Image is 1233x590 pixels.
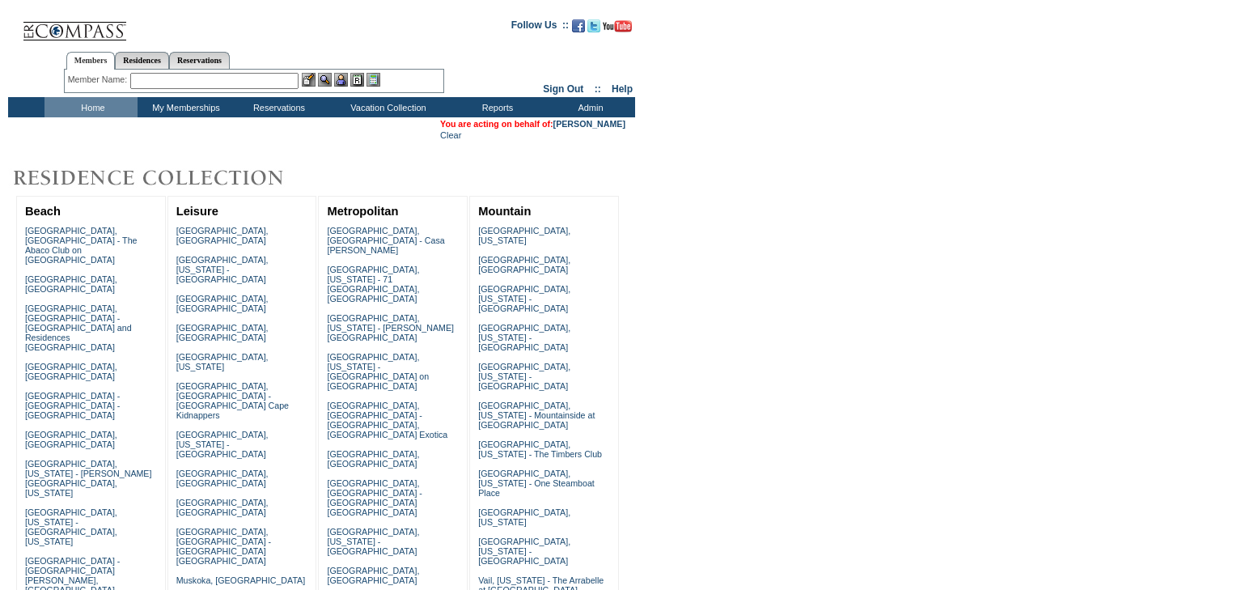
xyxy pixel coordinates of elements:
a: [GEOGRAPHIC_DATA], [US_STATE] - [GEOGRAPHIC_DATA] [478,362,570,391]
a: [GEOGRAPHIC_DATA], [GEOGRAPHIC_DATA] - The Abaco Club on [GEOGRAPHIC_DATA] [25,226,138,265]
a: [GEOGRAPHIC_DATA], [GEOGRAPHIC_DATA] [478,255,570,274]
a: [GEOGRAPHIC_DATA], [US_STATE] - [GEOGRAPHIC_DATA] on [GEOGRAPHIC_DATA] [327,352,429,391]
a: Mountain [478,205,531,218]
a: [GEOGRAPHIC_DATA], [US_STATE] - [GEOGRAPHIC_DATA] [478,323,570,352]
a: [GEOGRAPHIC_DATA], [US_STATE] - One Steamboat Place [478,469,595,498]
a: [GEOGRAPHIC_DATA], [GEOGRAPHIC_DATA] - Casa [PERSON_NAME] [327,226,444,255]
img: Reservations [350,73,364,87]
a: [GEOGRAPHIC_DATA], [US_STATE] - Mountainside at [GEOGRAPHIC_DATA] [478,401,595,430]
img: Impersonate [334,73,348,87]
td: Follow Us :: [511,18,569,37]
a: [GEOGRAPHIC_DATA], [GEOGRAPHIC_DATA] [25,362,117,381]
a: [GEOGRAPHIC_DATA], [GEOGRAPHIC_DATA] [176,294,269,313]
a: [GEOGRAPHIC_DATA], [US_STATE] - [GEOGRAPHIC_DATA] [176,430,269,459]
a: Reservations [169,52,230,69]
td: Home [44,97,138,117]
img: Destinations by Exclusive Resorts [8,162,324,194]
td: Reports [449,97,542,117]
td: My Memberships [138,97,231,117]
a: [GEOGRAPHIC_DATA], [US_STATE] [478,507,570,527]
img: b_edit.gif [302,73,316,87]
img: Subscribe to our YouTube Channel [603,20,632,32]
a: [GEOGRAPHIC_DATA], [GEOGRAPHIC_DATA] - [GEOGRAPHIC_DATA] [GEOGRAPHIC_DATA] [176,527,271,566]
a: [GEOGRAPHIC_DATA], [US_STATE] - [GEOGRAPHIC_DATA] [176,255,269,284]
a: [GEOGRAPHIC_DATA] - [GEOGRAPHIC_DATA] - [GEOGRAPHIC_DATA] [25,391,120,420]
a: [GEOGRAPHIC_DATA], [GEOGRAPHIC_DATA] [25,430,117,449]
a: Residences [115,52,169,69]
a: [GEOGRAPHIC_DATA], [GEOGRAPHIC_DATA] [327,449,419,469]
span: :: [595,83,601,95]
a: [PERSON_NAME] [553,119,625,129]
a: [GEOGRAPHIC_DATA], [US_STATE] - 71 [GEOGRAPHIC_DATA], [GEOGRAPHIC_DATA] [327,265,419,303]
a: Metropolitan [327,205,398,218]
a: Become our fan on Facebook [572,24,585,34]
a: [GEOGRAPHIC_DATA], [GEOGRAPHIC_DATA] - [GEOGRAPHIC_DATA] and Residences [GEOGRAPHIC_DATA] [25,303,132,352]
img: b_calculator.gif [367,73,380,87]
a: [GEOGRAPHIC_DATA], [GEOGRAPHIC_DATA] [327,566,419,585]
img: View [318,73,332,87]
td: Admin [542,97,635,117]
a: [GEOGRAPHIC_DATA], [US_STATE] - [GEOGRAPHIC_DATA] [478,284,570,313]
img: Become our fan on Facebook [572,19,585,32]
div: Member Name: [68,73,130,87]
a: Help [612,83,633,95]
td: Reservations [231,97,324,117]
a: [GEOGRAPHIC_DATA], [US_STATE] [478,226,570,245]
img: Compass Home [22,8,127,41]
a: Beach [25,205,61,218]
a: [GEOGRAPHIC_DATA], [GEOGRAPHIC_DATA] - [GEOGRAPHIC_DATA] Cape Kidnappers [176,381,289,420]
a: [GEOGRAPHIC_DATA], [US_STATE] - [PERSON_NAME][GEOGRAPHIC_DATA] [327,313,454,342]
a: [GEOGRAPHIC_DATA], [US_STATE] - [GEOGRAPHIC_DATA] [478,537,570,566]
a: Members [66,52,116,70]
a: [GEOGRAPHIC_DATA], [GEOGRAPHIC_DATA] - [GEOGRAPHIC_DATA] [GEOGRAPHIC_DATA] [327,478,422,517]
a: [GEOGRAPHIC_DATA], [GEOGRAPHIC_DATA] [176,498,269,517]
a: [GEOGRAPHIC_DATA], [US_STATE] - The Timbers Club [478,439,602,459]
a: Leisure [176,205,218,218]
a: [GEOGRAPHIC_DATA], [US_STATE] [176,352,269,371]
a: Subscribe to our YouTube Channel [603,24,632,34]
a: [GEOGRAPHIC_DATA], [US_STATE] - [PERSON_NAME][GEOGRAPHIC_DATA], [US_STATE] [25,459,152,498]
td: Vacation Collection [324,97,449,117]
img: i.gif [8,24,21,25]
a: [GEOGRAPHIC_DATA], [GEOGRAPHIC_DATA] - [GEOGRAPHIC_DATA], [GEOGRAPHIC_DATA] Exotica [327,401,447,439]
a: [GEOGRAPHIC_DATA], [US_STATE] - [GEOGRAPHIC_DATA] [327,527,419,556]
a: [GEOGRAPHIC_DATA], [GEOGRAPHIC_DATA] [176,469,269,488]
a: Sign Out [543,83,583,95]
a: [GEOGRAPHIC_DATA], [GEOGRAPHIC_DATA] [176,226,269,245]
a: Follow us on Twitter [587,24,600,34]
a: Muskoka, [GEOGRAPHIC_DATA] [176,575,305,585]
a: [GEOGRAPHIC_DATA], [US_STATE] - [GEOGRAPHIC_DATA], [US_STATE] [25,507,117,546]
img: Follow us on Twitter [587,19,600,32]
a: [GEOGRAPHIC_DATA], [GEOGRAPHIC_DATA] [25,274,117,294]
span: You are acting on behalf of: [440,119,625,129]
a: Clear [440,130,461,140]
a: [GEOGRAPHIC_DATA], [GEOGRAPHIC_DATA] [176,323,269,342]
